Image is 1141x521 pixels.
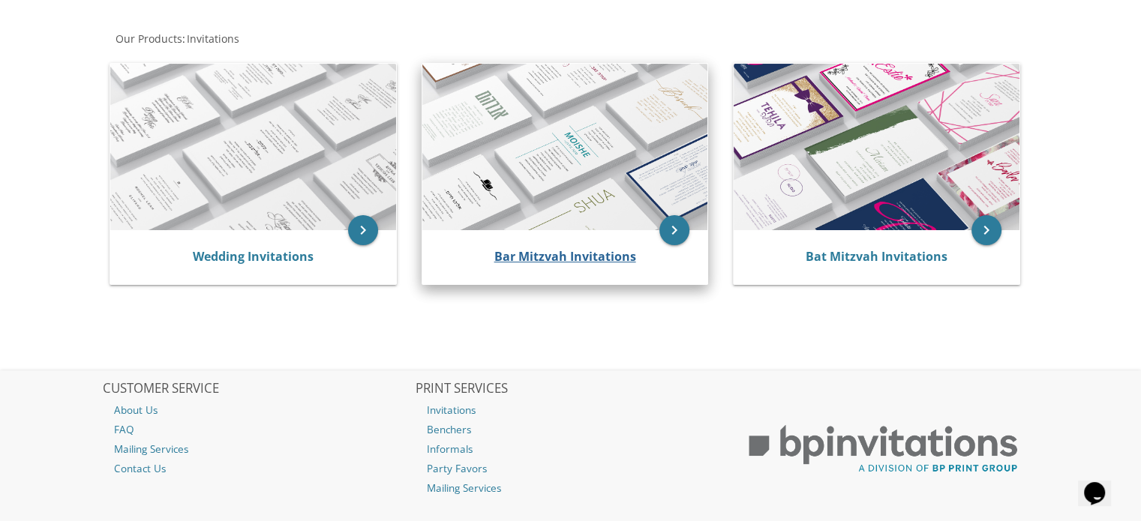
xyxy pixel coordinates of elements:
a: Contact Us [103,459,413,478]
a: Our Products [114,31,182,46]
a: Mailing Services [416,478,726,498]
a: About Us [103,400,413,420]
a: keyboard_arrow_right [348,215,378,245]
iframe: chat widget [1078,461,1126,506]
h2: CUSTOMER SERVICE [103,382,413,397]
img: Bar Mitzvah Invitations [422,64,708,230]
h2: PRINT SERVICES [416,382,726,397]
img: Wedding Invitations [110,64,396,230]
a: keyboard_arrow_right [659,215,689,245]
div: : [103,31,571,46]
a: Invitations [185,31,239,46]
a: Mailing Services [103,439,413,459]
a: keyboard_arrow_right [971,215,1001,245]
a: Informals [416,439,726,459]
img: Bat Mitzvah Invitations [734,64,1019,230]
img: BP Print Group [728,412,1038,487]
a: Benchers [416,420,726,439]
a: Bat Mitzvah Invitations [806,248,947,265]
span: Invitations [187,31,239,46]
a: FAQ [103,420,413,439]
a: Invitations [416,400,726,420]
a: Bar Mitzvah Invitations [494,248,635,265]
a: Party Favors [416,459,726,478]
a: Wedding Invitations [193,248,314,265]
